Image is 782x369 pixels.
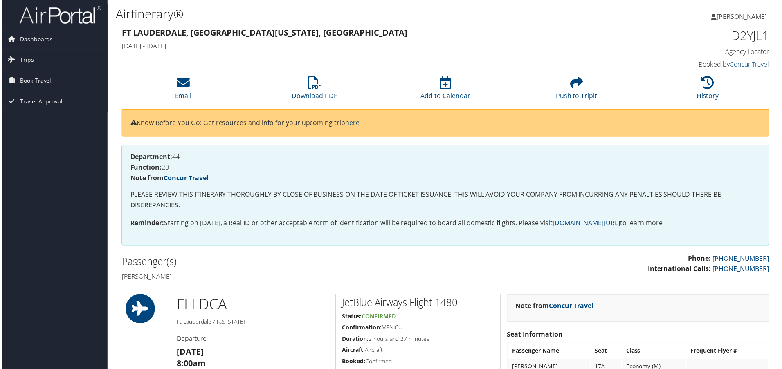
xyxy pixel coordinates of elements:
[690,255,712,264] strong: Phone:
[342,336,495,344] h5: 2 hours and 27 minutes
[516,303,595,312] strong: Note from
[121,27,408,38] strong: Ft Lauderdale, [GEOGRAPHIC_DATA] [US_STATE], [GEOGRAPHIC_DATA]
[592,345,622,360] th: Seat
[129,163,161,172] strong: Function:
[129,153,171,162] strong: Department:
[688,345,770,360] th: Frequent Flyer #
[342,347,495,356] h5: Aircraft
[731,60,771,69] a: Concur Travel
[618,60,771,69] h4: Booked by
[342,336,369,344] strong: Duration:
[129,219,163,228] strong: Reminder:
[618,47,771,56] h4: Agency Locator
[129,118,762,129] p: Know Before You Go: Get resources and info for your upcoming trip
[176,348,203,359] strong: [DATE]
[714,265,771,274] a: [PHONE_NUMBER]
[18,50,32,70] span: Trips
[618,27,771,44] h1: D2YJL1
[714,255,771,264] a: [PHONE_NUMBER]
[623,345,688,360] th: Class
[176,335,329,344] h4: Departure
[342,314,362,322] strong: Status:
[176,295,329,316] h1: FLL DCA
[342,325,382,333] strong: Confirmation:
[421,81,471,101] a: Add to Calendar
[508,331,564,340] strong: Seat Information
[557,81,598,101] a: Push to Tripit
[18,92,61,112] span: Travel Approval
[342,325,495,333] h5: MFNICU
[121,273,440,282] h4: [PERSON_NAME]
[129,190,762,211] p: PLEASE REVIEW THIS ITINERARY THOROUGHLY BY CLOSE OF BUSINESS ON THE DATE OF TICKET ISSUANCE. THIS...
[342,297,495,311] h2: JetBlue Airways Flight 1480
[550,303,595,312] a: Concur Travel
[649,265,712,274] strong: International Calls:
[115,5,556,22] h1: Airtinerary®
[342,359,495,367] h5: Confirmed
[345,119,360,127] a: here
[712,4,777,29] a: [PERSON_NAME]
[342,359,365,367] strong: Booked:
[698,81,721,101] a: History
[129,174,208,183] strong: Note from
[553,219,621,228] a: [DOMAIN_NAME][URL]
[18,5,100,25] img: airportal-logo.png
[129,219,762,230] p: Starting on [DATE], a Real ID or other acceptable form of identification will be required to boar...
[18,29,52,49] span: Dashboards
[718,12,769,21] span: [PERSON_NAME]
[509,345,591,360] th: Passenger Name
[163,174,208,183] a: Concur Travel
[121,256,440,270] h2: Passenger(s)
[18,71,50,91] span: Book Travel
[176,319,329,327] h5: Ft Lauderdale / [US_STATE]
[121,42,605,51] h4: [DATE] - [DATE]
[362,314,396,322] span: Confirmed
[129,165,762,171] h4: 20
[174,81,191,101] a: Email
[129,154,762,161] h4: 44
[342,347,365,355] strong: Aircraft:
[292,81,337,101] a: Download PDF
